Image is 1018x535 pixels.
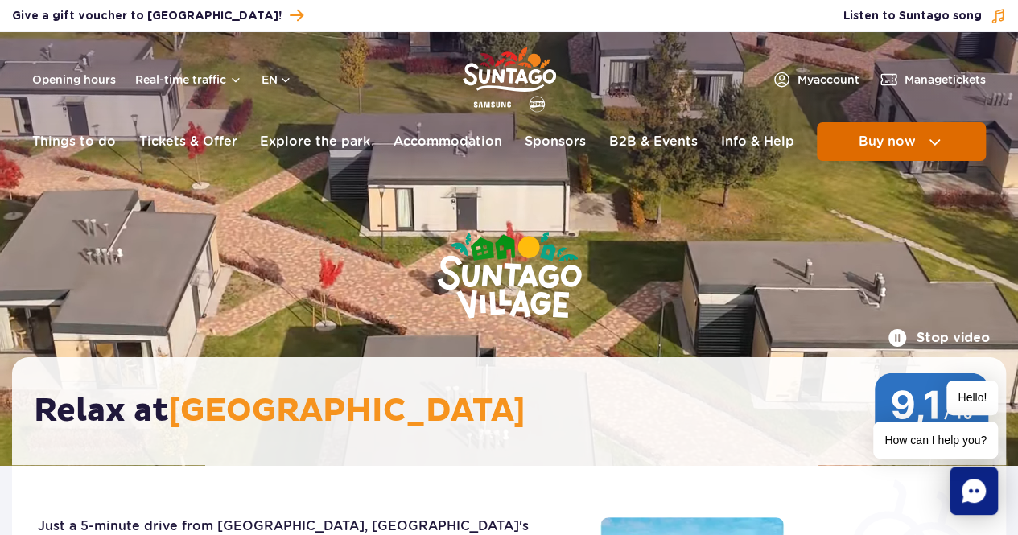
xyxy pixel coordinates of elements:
span: How can I help you? [873,422,998,459]
a: Info & Help [720,122,793,161]
span: [GEOGRAPHIC_DATA] [169,391,525,431]
span: Listen to Suntago song [843,8,982,24]
div: Chat [950,467,998,515]
button: Buy now [817,122,986,161]
img: Suntago Village [373,169,646,385]
button: en [262,72,292,88]
a: Explore the park [260,122,370,161]
span: My account [798,72,859,88]
a: Managetickets [879,70,986,89]
a: Accommodation [394,122,502,161]
span: Give a gift voucher to [GEOGRAPHIC_DATA]! [12,8,282,24]
img: 9,1/10 wg ocen z Booking.com [873,373,990,449]
button: Listen to Suntago song [843,8,1006,24]
a: Myaccount [772,70,859,89]
a: Opening hours [32,72,116,88]
button: Stop video [888,328,990,348]
a: Things to do [32,122,116,161]
a: Tickets & Offer [139,122,237,161]
button: Real-time traffic [135,73,242,86]
h2: Relax at [34,391,1000,431]
a: Park of Poland [463,40,556,114]
a: Give a gift voucher to [GEOGRAPHIC_DATA]! [12,5,303,27]
span: Hello! [946,381,998,415]
a: Sponsors [525,122,586,161]
a: B2B & Events [609,122,698,161]
span: Manage tickets [905,72,986,88]
span: Buy now [858,134,915,149]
